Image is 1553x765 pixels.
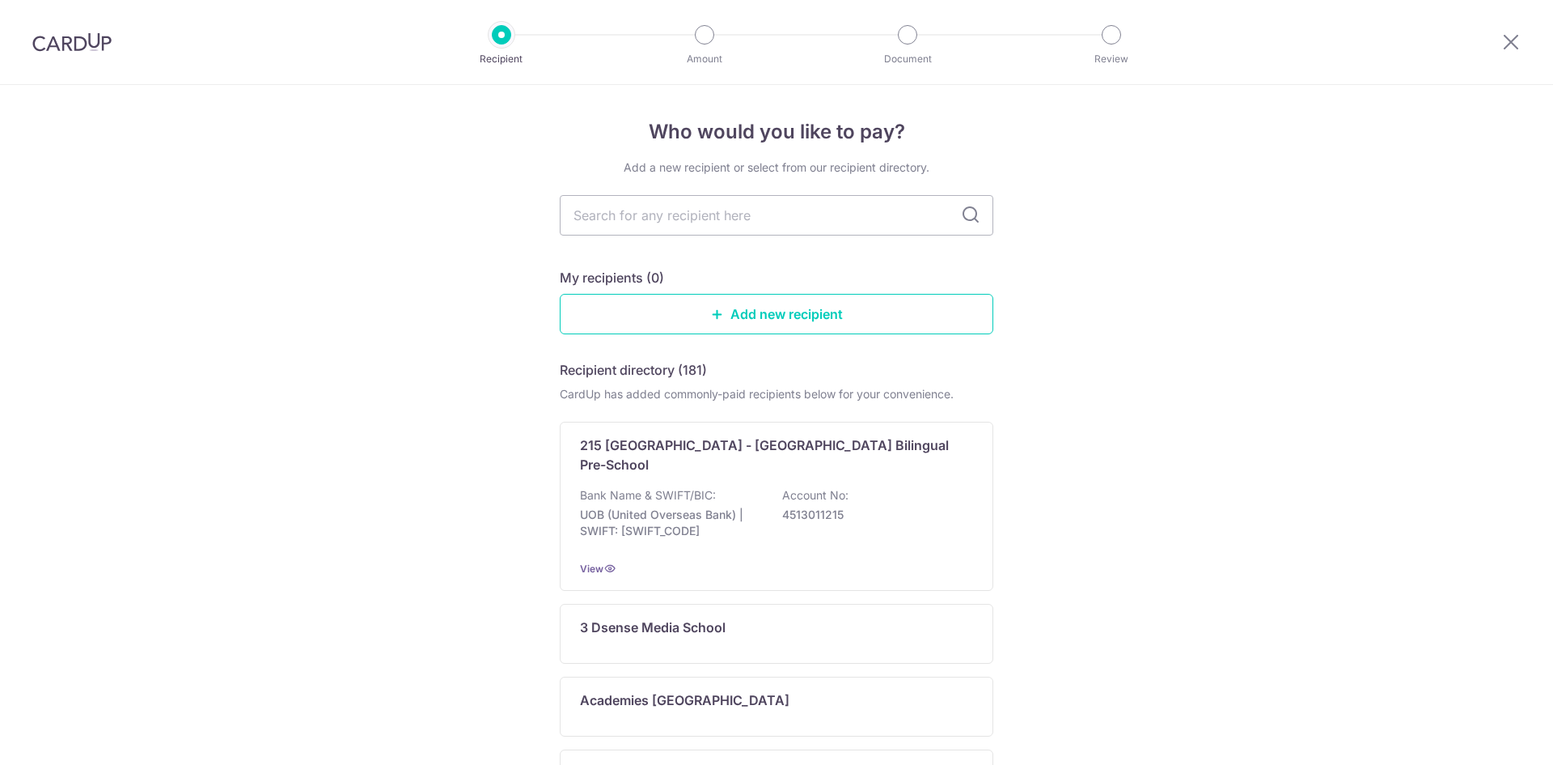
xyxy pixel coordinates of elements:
[442,51,561,67] p: Recipient
[645,51,764,67] p: Amount
[580,436,954,474] p: 215 [GEOGRAPHIC_DATA] - [GEOGRAPHIC_DATA] Bilingual Pre-School
[560,268,664,287] h5: My recipients (0)
[1052,51,1171,67] p: Review
[560,294,993,334] a: Add new recipient
[848,51,967,67] p: Document
[580,691,789,710] p: Academies [GEOGRAPHIC_DATA]
[580,563,603,575] a: View
[560,386,993,402] div: CardUp has added commonly-paid recipients below for your convenience.
[782,507,963,523] p: 4513011215
[580,507,761,539] p: UOB (United Overseas Bank) | SWIFT: [SWIFT_CODE]
[580,487,716,504] p: Bank Name & SWIFT/BIC:
[782,487,848,504] p: Account No:
[560,159,993,176] div: Add a new recipient or select from our recipient directory.
[32,32,112,52] img: CardUp
[560,117,993,147] h4: Who would you like to pay?
[560,195,993,236] input: Search for any recipient here
[560,360,707,380] h5: Recipient directory (181)
[1449,716,1537,757] iframe: Opens a widget where you can find more information
[580,618,726,637] p: 3 Dsense Media School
